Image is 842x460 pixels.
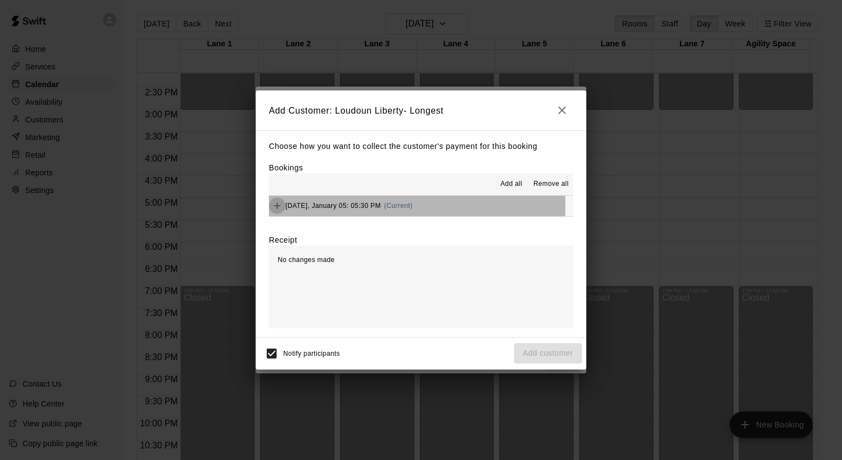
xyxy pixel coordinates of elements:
[285,202,381,210] span: [DATE], January 05: 05:30 PM
[500,179,522,190] span: Add all
[283,350,340,357] span: Notify participants
[269,140,573,153] p: Choose how you want to collect the customer's payment for this booking
[269,201,285,210] span: Add
[529,175,573,193] button: Remove all
[269,196,573,216] button: Add[DATE], January 05: 05:30 PM(Current)
[494,175,529,193] button: Add all
[278,256,334,264] span: No changes made
[256,90,586,130] h2: Add Customer: Loudoun Liberty- Longest
[269,234,297,245] label: Receipt
[533,179,569,190] span: Remove all
[269,163,303,172] label: Bookings
[384,202,413,210] span: (Current)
